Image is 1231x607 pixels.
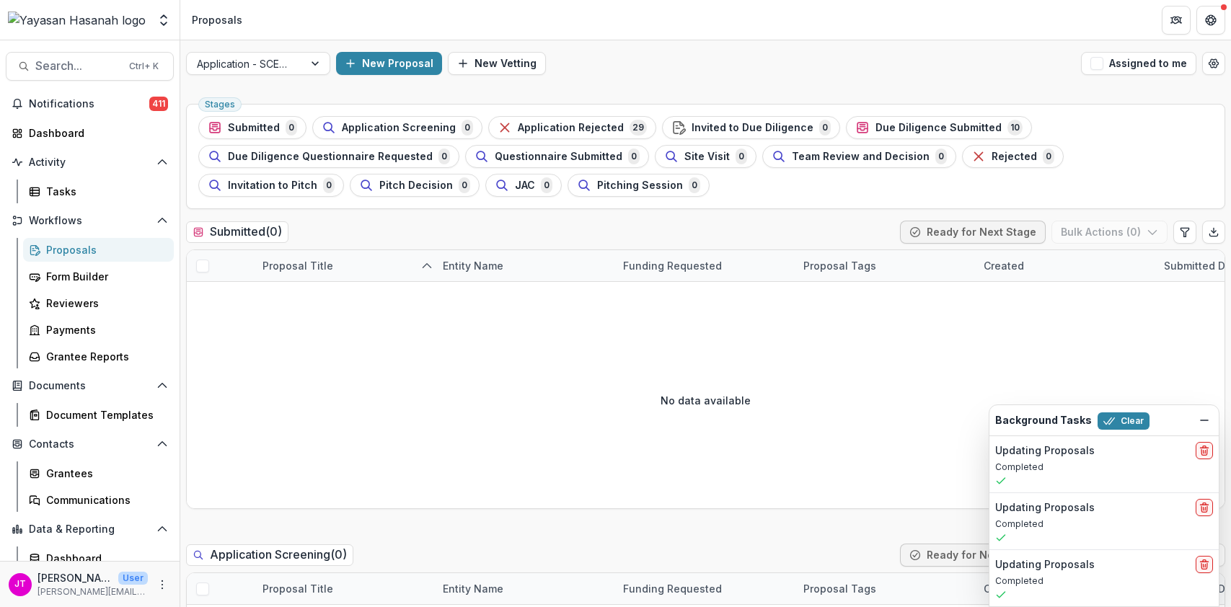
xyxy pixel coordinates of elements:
h2: Updating Proposals [995,502,1095,514]
button: Ready for Next Stage [900,221,1046,244]
button: Team Review and Decision0 [762,145,956,168]
div: Proposal Title [254,250,434,281]
span: 0 [541,177,552,193]
button: Pitch Decision0 [350,174,480,197]
span: 0 [462,120,473,136]
span: Contacts [29,438,151,451]
div: Dashboard [29,125,162,141]
h2: Background Tasks [995,415,1092,427]
button: Get Help [1196,6,1225,35]
button: Submitted0 [198,116,306,139]
div: Entity Name [434,573,614,604]
p: Completed [995,518,1213,531]
div: Dashboard [46,551,162,566]
span: Workflows [29,215,151,227]
button: Open Documents [6,374,174,397]
p: User [118,572,148,585]
div: Proposal Tags [795,250,975,281]
button: Partners [1162,6,1191,35]
span: 0 [628,149,640,164]
span: Application Rejected [518,122,624,134]
button: Questionnaire Submitted0 [465,145,649,168]
div: Reviewers [46,296,162,311]
button: Assigned to me [1081,52,1196,75]
div: Created [975,581,1033,596]
span: 0 [323,177,335,193]
span: 0 [459,177,470,193]
div: Entity Name [434,581,512,596]
button: More [154,576,171,593]
div: Entity Name [434,250,614,281]
div: Funding Requested [614,250,795,281]
span: Notifications [29,98,149,110]
div: Proposals [46,242,162,257]
button: Edit table settings [1173,221,1196,244]
span: 0 [935,149,947,164]
span: Pitch Decision [379,180,453,192]
button: Open Contacts [6,433,174,456]
span: Pitching Session [597,180,683,192]
a: Dashboard [6,121,174,145]
div: Created [975,573,1155,604]
a: Tasks [23,180,174,203]
button: delete [1196,556,1213,573]
span: Due Diligence Questionnaire Requested [228,151,433,163]
div: Proposal Title [254,573,434,604]
a: Document Templates [23,403,174,427]
a: Grantees [23,461,174,485]
button: Dismiss [1196,412,1213,429]
button: Ready for Next Stage [900,544,1046,567]
span: 411 [149,97,168,111]
span: Submitted [228,122,280,134]
div: Created [975,258,1033,273]
span: Rejected [992,151,1037,163]
h2: Updating Proposals [995,445,1095,457]
button: Invited to Due Diligence0 [662,116,840,139]
a: Dashboard [23,546,174,570]
h2: Submitted ( 0 ) [186,221,288,242]
div: Grantees [46,466,162,481]
button: Export table data [1202,221,1225,244]
button: Open entity switcher [154,6,174,35]
div: Josselyn Tan [14,580,26,589]
span: Documents [29,380,151,392]
span: JAC [515,180,535,192]
span: 0 [438,149,450,164]
span: Site Visit [684,151,730,163]
button: Due Diligence Questionnaire Requested0 [198,145,459,168]
button: Application Screening0 [312,116,482,139]
span: Activity [29,156,151,169]
div: Proposal Tags [795,581,885,596]
span: 0 [1043,149,1054,164]
a: Proposals [23,238,174,262]
svg: sorted ascending [421,260,433,272]
button: New Vetting [448,52,546,75]
div: Entity Name [434,258,512,273]
div: Tasks [46,184,162,199]
button: delete [1196,442,1213,459]
div: Proposals [192,12,242,27]
button: Search... [6,52,174,81]
button: Rejected0 [962,145,1064,168]
a: Grantee Reports [23,345,174,368]
p: [PERSON_NAME] [37,570,112,585]
a: Form Builder [23,265,174,288]
button: delete [1196,499,1213,516]
button: Open Activity [6,151,174,174]
button: New Proposal [336,52,442,75]
button: Invitation to Pitch0 [198,174,344,197]
button: Site Visit0 [655,145,756,168]
p: Completed [995,575,1213,588]
div: Funding Requested [614,573,795,604]
div: Payments [46,322,162,337]
p: Completed [995,461,1213,474]
h2: Application Screening ( 0 ) [186,544,353,565]
div: Proposal Tags [795,573,975,604]
a: Reviewers [23,291,174,315]
div: Ctrl + K [126,58,162,74]
div: Created [975,250,1155,281]
span: 0 [286,120,297,136]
